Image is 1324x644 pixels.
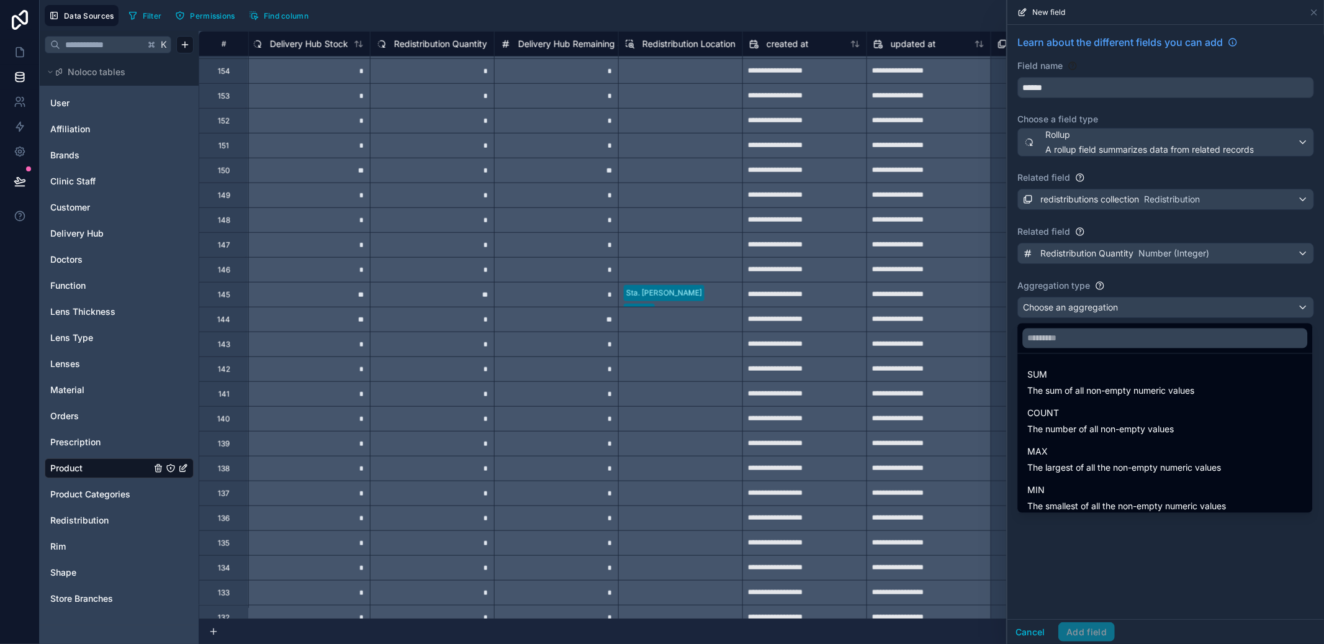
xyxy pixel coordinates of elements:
div: Shape [45,563,194,583]
span: Redistribution Location [642,38,736,50]
span: Prescription [50,436,101,448]
div: 143 [218,340,230,350]
a: Shape [50,566,151,579]
a: Doctors [50,253,151,266]
span: Delivery Hub Stock [270,38,348,50]
span: Data Sources [64,11,114,20]
span: MIN [1027,483,1226,498]
div: Material [45,380,194,400]
span: SUM [1027,368,1194,383]
a: Orders [50,410,151,422]
div: Rim [45,537,194,556]
a: User [50,97,151,109]
div: 152 [218,116,230,126]
a: Lens Thickness [50,306,151,318]
div: 146 [218,265,230,275]
a: Rim [50,540,151,553]
span: Permissions [190,11,235,20]
div: 133 [218,588,230,598]
div: 148 [218,215,230,225]
span: Noloco tables [68,66,125,78]
span: Delivery Hub Remaining Stock [518,38,641,50]
div: 149 [218,191,230,201]
div: 138 [218,464,230,474]
div: Affiliation [45,119,194,139]
a: Permissions [171,6,244,25]
div: 136 [218,514,230,524]
button: Permissions [171,6,239,25]
div: Prescription [45,432,194,452]
div: 147 [218,240,230,250]
span: Find column [264,11,308,20]
div: Orders [45,406,194,426]
div: Delivery Hub [45,224,194,243]
span: Doctors [50,253,83,266]
span: Redistribution [50,514,109,527]
span: Lenses [50,358,80,370]
span: Brands [50,149,79,161]
div: Lenses [45,354,194,374]
div: 154 [218,66,230,76]
a: Function [50,279,151,292]
div: Brands [45,145,194,165]
div: 135 [218,538,230,548]
div: 139 [218,439,230,449]
button: Filter [124,6,166,25]
span: K [160,40,168,49]
div: Product [45,458,194,478]
div: 144 [217,315,230,325]
span: Affiliation [50,123,90,135]
div: 142 [218,365,230,374]
span: The largest of all the non-empty numeric values [1027,462,1221,474]
div: Lens Type [45,328,194,348]
span: Shape [50,566,76,579]
div: User [45,93,194,113]
span: Product [50,462,83,474]
a: Prescription [50,436,151,448]
span: created at [767,38,809,50]
a: Customer [50,201,151,214]
div: Customer [45,197,194,217]
div: 150 [218,166,230,176]
div: Product Categories [45,484,194,504]
span: MAX [1027,445,1221,460]
a: Lens Type [50,332,151,344]
span: Material [50,384,84,396]
span: Rim [50,540,66,553]
span: Function [50,279,86,292]
a: Affiliation [50,123,151,135]
button: Find column [245,6,313,25]
span: Customer [50,201,90,214]
div: 153 [218,91,230,101]
a: Delivery Hub [50,227,151,240]
span: COUNT [1027,406,1174,421]
span: The number of all non-empty values [1027,424,1174,436]
span: Redistribution Quantity [394,38,487,50]
div: Store Branches [45,589,194,609]
div: 141 [218,389,230,399]
div: 134 [218,563,230,573]
div: 132 [218,613,230,623]
div: # [209,39,239,48]
div: 140 [217,414,230,424]
div: Doctors [45,250,194,270]
span: Lens Thickness [50,306,115,318]
div: 151 [218,141,229,151]
div: Redistribution [45,510,194,530]
a: Product [50,462,151,474]
span: The smallest of all the non-empty numeric values [1027,501,1226,513]
span: Filter [143,11,162,20]
a: Store Branches [50,592,151,605]
div: 137 [218,489,230,499]
span: Product Categories [50,488,130,501]
a: Lenses [50,358,151,370]
div: Function [45,276,194,296]
span: Clinic Staff [50,175,96,188]
span: The sum of all non-empty numeric values [1027,385,1194,397]
a: Brands [50,149,151,161]
button: Data Sources [45,5,119,26]
a: Product Categories [50,488,151,501]
div: Clinic Staff [45,171,194,191]
a: Material [50,384,151,396]
a: Redistribution [50,514,151,527]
